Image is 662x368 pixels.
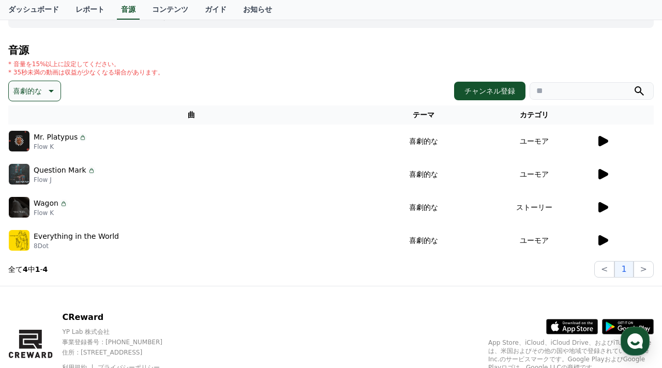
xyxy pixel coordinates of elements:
p: Flow K [34,209,68,217]
strong: 1 [35,265,40,273]
p: 住所 : [STREET_ADDRESS] [62,348,183,357]
p: Wagon [34,198,58,209]
td: ユーモア [473,158,596,191]
td: ユーモア [473,125,596,158]
td: 喜劇的な [374,158,473,191]
p: 全て 中 - [8,264,48,274]
p: * 35秒未満の動画は収益が少なくなる場合があります。 [8,68,164,76]
td: 喜劇的な [374,125,473,158]
p: 8Dot [34,242,119,250]
a: Home [3,282,68,308]
button: < [594,261,614,278]
button: > [634,261,654,278]
p: Everything in the World [34,231,119,242]
img: music [9,230,29,251]
td: ストーリー [473,191,596,224]
img: music [9,131,29,151]
p: * 音量を15%以上に設定してください。 [8,60,164,68]
strong: 4 [23,265,28,273]
p: Mr. Platypus [34,132,78,143]
h4: 音源 [8,44,654,56]
button: 1 [614,261,633,278]
td: 喜劇的な [374,191,473,224]
img: music [9,197,29,218]
strong: 4 [43,265,48,273]
td: ユーモア [473,224,596,257]
th: テーマ [374,105,473,125]
button: チャンネル登録 [454,82,525,100]
a: Settings [133,282,199,308]
p: YP Lab 株式会社 [62,328,183,336]
p: Question Mark [34,165,86,176]
p: Flow J [34,176,96,184]
p: 事業登録番号 : [PHONE_NUMBER] [62,338,183,346]
p: CReward [62,311,183,324]
a: Messages [68,282,133,308]
th: カテゴリ [473,105,596,125]
img: music [9,164,29,185]
td: 喜劇的な [374,224,473,257]
span: Settings [153,298,178,306]
button: 喜劇的な [8,81,61,101]
span: Home [26,298,44,306]
span: Messages [86,298,116,306]
th: 曲 [8,105,374,125]
p: 喜劇的な [13,84,42,98]
p: Flow K [34,143,87,151]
